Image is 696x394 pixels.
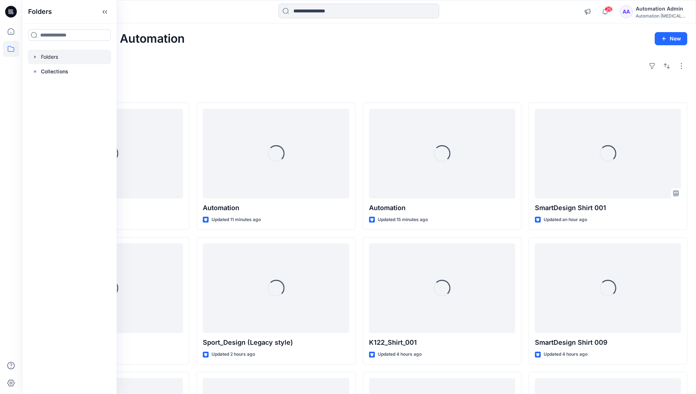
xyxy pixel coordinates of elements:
[203,203,349,213] p: Automation
[544,216,587,224] p: Updated an hour ago
[203,337,349,348] p: Sport_Design (Legacy style)
[605,6,613,12] span: 20
[655,32,687,45] button: New
[636,4,687,13] div: Automation Admin
[369,337,515,348] p: K122_Shirt_001
[212,351,255,358] p: Updated 2 hours ago
[620,5,633,18] div: AA
[378,216,428,224] p: Updated 15 minutes ago
[31,86,687,95] h4: Styles
[535,337,681,348] p: SmartDesign Shirt 009
[535,203,681,213] p: SmartDesign Shirt 001
[41,67,68,76] p: Collections
[636,13,687,19] div: Automation [MEDICAL_DATA]...
[544,351,587,358] p: Updated 4 hours ago
[369,203,515,213] p: Automation
[212,216,261,224] p: Updated 11 minutes ago
[378,351,422,358] p: Updated 4 hours ago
